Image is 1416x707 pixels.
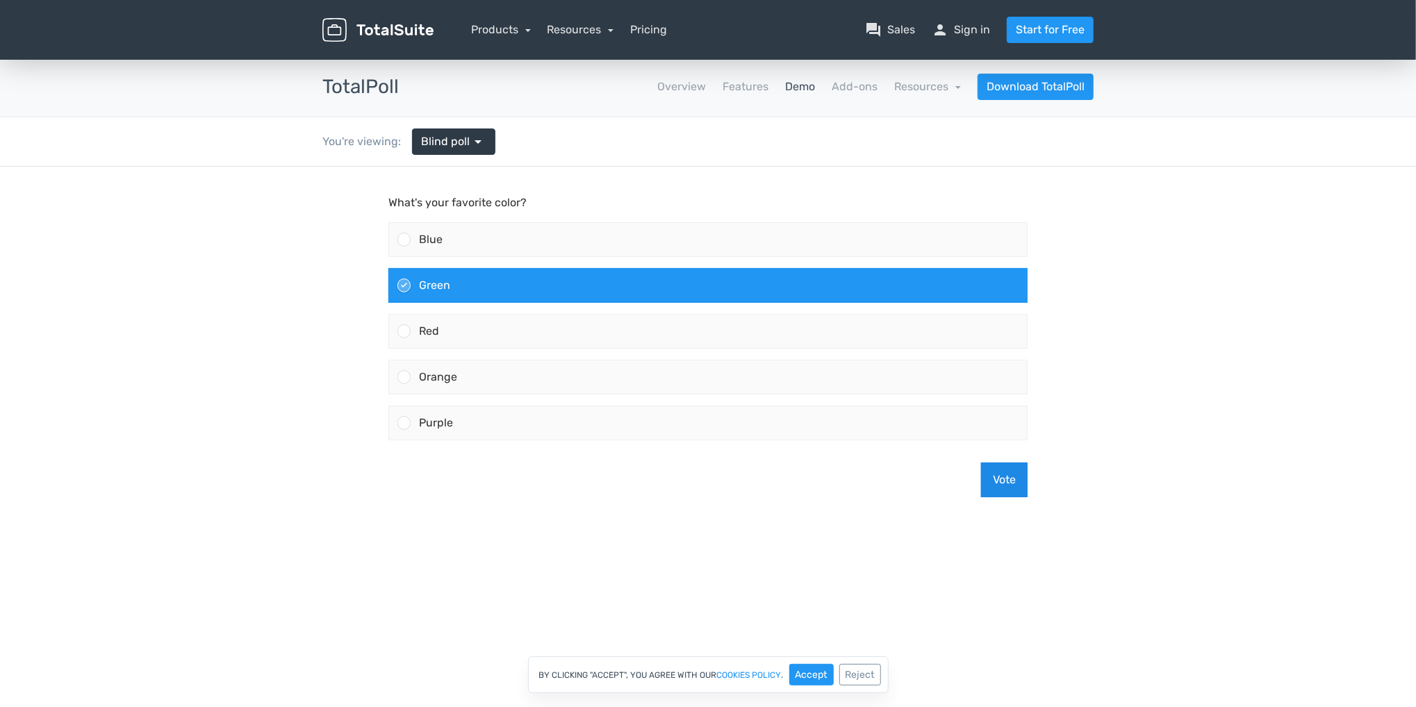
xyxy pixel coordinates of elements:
a: Products [471,23,531,36]
h3: TotalPoll [322,76,399,98]
div: By clicking "Accept", you agree with our . [528,656,889,693]
img: TotalSuite for WordPress [322,18,434,42]
a: question_answerSales [865,22,915,38]
a: Resources [894,80,961,93]
span: Blue [419,66,443,79]
a: cookies policy [717,671,782,679]
span: Blind poll [421,133,470,150]
div: You're viewing: [322,133,412,150]
span: Orange [419,203,457,217]
a: Resources [548,23,614,36]
span: question_answer [865,22,882,38]
span: person [932,22,948,38]
p: What's your favorite color? [388,28,1028,44]
span: arrow_drop_down [470,133,486,150]
a: Start for Free [1007,17,1094,43]
a: Download TotalPoll [978,74,1094,100]
a: Features [723,78,768,95]
button: Reject [839,664,881,685]
span: Red [419,158,439,171]
a: personSign in [932,22,990,38]
span: Green [419,112,450,125]
button: Accept [789,664,834,685]
a: Overview [657,78,706,95]
a: Blind poll arrow_drop_down [412,128,495,155]
button: Vote [981,296,1028,331]
a: Pricing [630,22,667,38]
a: Demo [785,78,815,95]
a: Add-ons [832,78,878,95]
span: Purple [419,249,453,263]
